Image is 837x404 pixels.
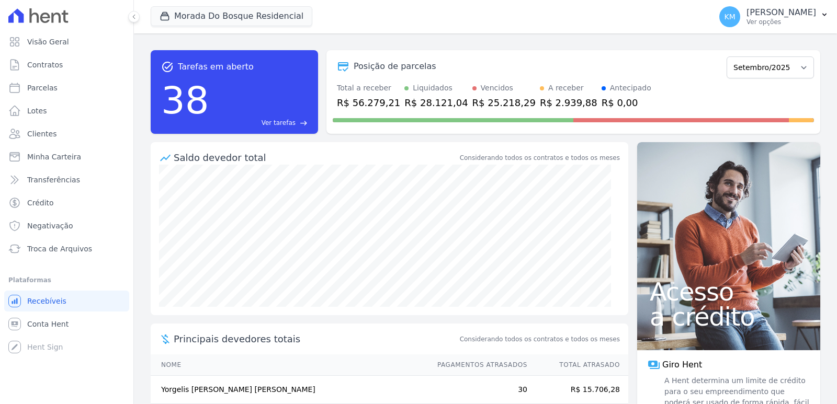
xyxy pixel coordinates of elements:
a: Troca de Arquivos [4,238,129,259]
span: Lotes [27,106,47,116]
div: Posição de parcelas [354,60,436,73]
span: Parcelas [27,83,58,93]
span: Visão Geral [27,37,69,47]
p: [PERSON_NAME] [746,7,816,18]
span: Principais devedores totais [174,332,458,346]
span: Tarefas em aberto [178,61,254,73]
span: Transferências [27,175,80,185]
div: Total a receber [337,83,400,94]
button: Morada Do Bosque Residencial [151,6,312,26]
a: Transferências [4,169,129,190]
div: Antecipado [610,83,651,94]
div: R$ 25.218,29 [472,96,536,110]
span: Troca de Arquivos [27,244,92,254]
a: Visão Geral [4,31,129,52]
span: KM [724,13,735,20]
div: Vencidos [481,83,513,94]
div: Considerando todos os contratos e todos os meses [460,153,620,163]
a: Recebíveis [4,291,129,311]
span: Contratos [27,60,63,70]
div: A receber [548,83,584,94]
span: Conta Hent [27,319,69,329]
div: Plataformas [8,274,125,286]
th: Total Atrasado [528,354,628,376]
td: R$ 15.706,28 [528,376,628,404]
div: R$ 28.121,04 [404,96,468,110]
div: R$ 56.279,21 [337,96,400,110]
div: R$ 2.939,88 [540,96,597,110]
span: Crédito [27,198,54,208]
a: Ver tarefas east [213,118,308,128]
a: Contratos [4,54,129,75]
a: Negativação [4,215,129,236]
td: 30 [427,376,528,404]
th: Nome [151,354,427,376]
a: Crédito [4,192,129,213]
span: Clientes [27,129,56,139]
a: Minha Carteira [4,146,129,167]
p: Ver opções [746,18,816,26]
div: 38 [161,73,209,128]
span: east [300,119,308,127]
a: Parcelas [4,77,129,98]
button: KM [PERSON_NAME] Ver opções [711,2,837,31]
a: Clientes [4,123,129,144]
span: Acesso [650,279,808,304]
a: Lotes [4,100,129,121]
th: Pagamentos Atrasados [427,354,528,376]
span: task_alt [161,61,174,73]
span: Ver tarefas [262,118,296,128]
a: Conta Hent [4,314,129,334]
div: R$ 0,00 [602,96,651,110]
span: a crédito [650,304,808,329]
span: Considerando todos os contratos e todos os meses [460,334,620,344]
span: Recebíveis [27,296,66,306]
span: Giro Hent [662,359,702,371]
div: Saldo devedor total [174,151,458,165]
div: Liquidados [413,83,453,94]
span: Negativação [27,221,73,231]
span: Minha Carteira [27,152,81,162]
td: Yorgelis [PERSON_NAME] [PERSON_NAME] [151,376,427,404]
